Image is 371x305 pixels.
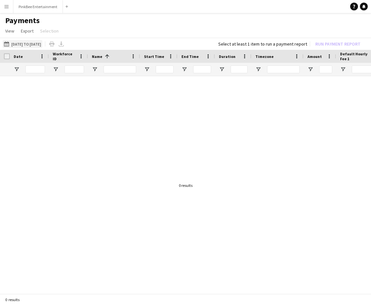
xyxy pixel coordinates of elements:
[53,66,59,72] button: Open Filter Menu
[92,54,102,59] span: Name
[64,65,84,73] input: Workforce ID Filter Input
[14,54,23,59] span: Date
[92,66,98,72] button: Open Filter Menu
[193,65,211,73] input: End Time Filter Input
[104,65,136,73] input: Name Filter Input
[255,54,274,59] span: Timezone
[307,66,313,72] button: Open Filter Menu
[14,66,20,72] button: Open Filter Menu
[307,54,322,59] span: Amount
[3,27,17,35] a: View
[144,66,150,72] button: Open Filter Menu
[5,28,14,34] span: View
[340,66,346,72] button: Open Filter Menu
[179,183,193,188] div: 0 results
[13,0,63,13] button: PinkBee Entertainment
[4,53,10,59] input: Column with Header Selection
[156,65,174,73] input: Start Time Filter Input
[21,28,34,34] span: Export
[144,54,164,59] span: Start Time
[319,65,332,73] input: Amount Filter Input
[255,66,261,72] button: Open Filter Menu
[219,54,235,59] span: Duration
[53,51,76,61] span: Workforce ID
[218,41,307,47] div: Select at least 1 item to run a payment report
[267,65,300,73] input: Timezone Filter Input
[181,66,187,72] button: Open Filter Menu
[18,27,36,35] a: Export
[219,66,225,72] button: Open Filter Menu
[25,65,45,73] input: Date Filter Input
[181,54,199,59] span: End Time
[3,40,42,48] button: [DATE] to [DATE]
